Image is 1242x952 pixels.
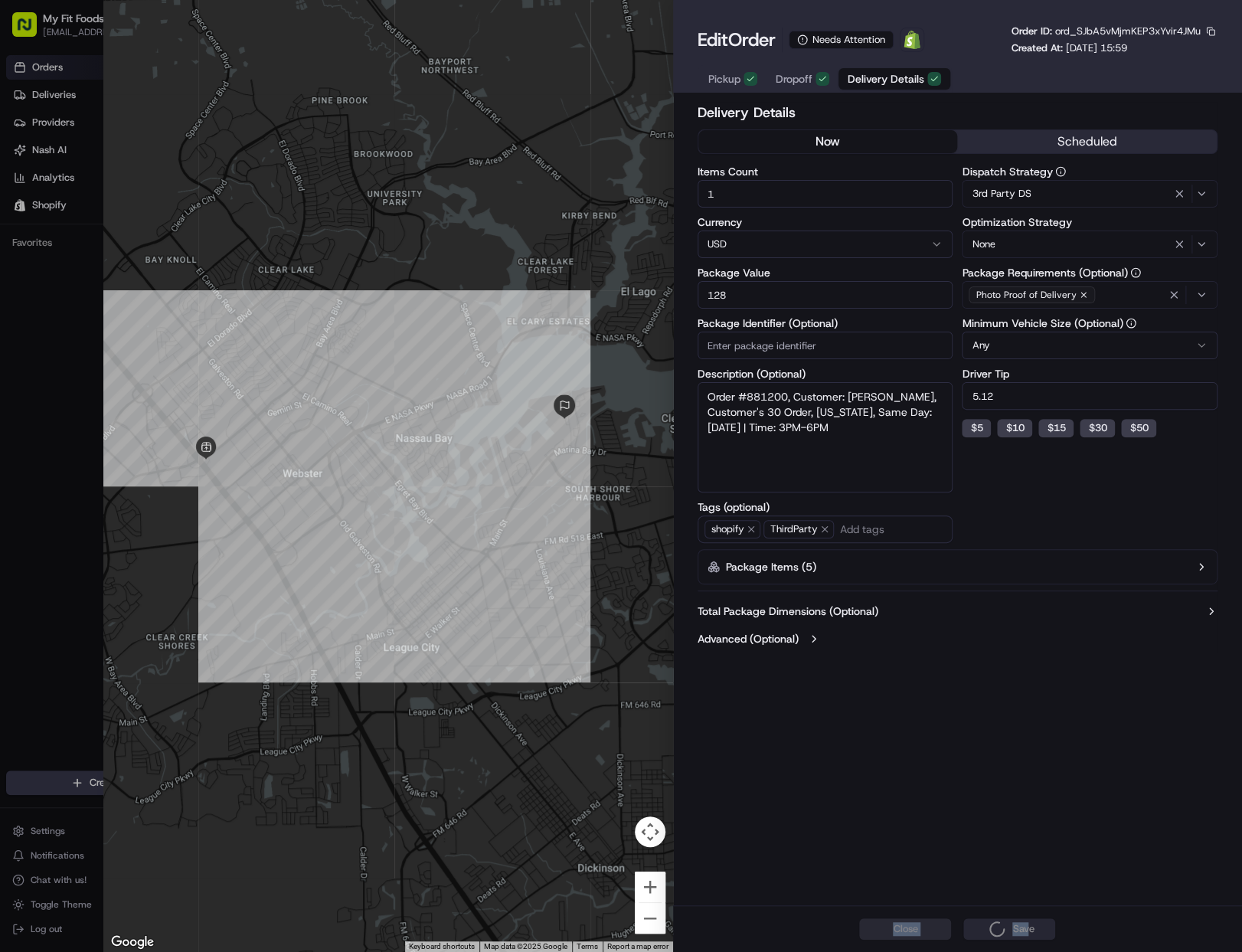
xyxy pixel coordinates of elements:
img: Wisdom Oko [15,222,40,252]
div: Needs Attention [789,31,894,49]
span: API Documentation [145,300,246,316]
button: $30 [1080,419,1115,437]
button: Advanced (Optional) [698,631,1217,646]
input: Add tags [837,520,946,538]
label: Driver Tip [962,368,1217,379]
img: 1736555255976-a54dd68f-1ca7-489b-9aae-adbdc363a1c4 [31,237,43,250]
button: $10 [997,419,1032,437]
img: Nash [15,15,46,45]
button: $5 [962,419,991,437]
span: shopify [704,520,760,538]
label: Tags (optional) [698,502,953,512]
input: Enter items count [698,180,953,208]
span: Dropoff [776,71,812,87]
button: Photo Proof of Delivery [962,281,1217,309]
a: Powered byPylon [108,337,185,349]
span: None [972,237,995,251]
p: Welcome 👋 [15,61,279,85]
label: Package Value [698,267,953,278]
span: 3rd Party DS [972,187,1031,201]
label: Items Count [698,166,953,177]
button: Total Package Dimensions (Optional) [698,604,1217,619]
span: Map data ©2025 Google [484,942,567,950]
span: ThirdParty [763,520,834,538]
span: Order [728,28,776,52]
div: 💻 [129,302,142,314]
button: Minimum Vehicle Size (Optional) [1126,318,1136,329]
span: Pylon [152,338,185,349]
label: Advanced (Optional) [698,631,799,646]
span: Knowledge Base [31,300,117,316]
button: scheduled [957,130,1217,153]
button: 3rd Party DS [962,180,1217,208]
div: Start new chat [69,146,251,161]
button: Start new chat [260,150,279,168]
a: 💻API Documentation [123,294,252,322]
a: Open this area in Google Maps (opens a new window) [107,932,158,952]
p: Order ID: [1012,25,1201,38]
span: Photo Proof of Delivery [976,289,1076,301]
button: $50 [1121,419,1156,437]
p: Created At: [1012,41,1127,55]
button: Package Requirements (Optional) [1130,267,1141,278]
button: See all [237,195,279,214]
h1: Edit [698,28,776,52]
span: Wisdom [PERSON_NAME] [47,237,163,249]
input: Enter driver tip [962,382,1217,410]
a: Shopify [900,28,924,52]
label: Currency [698,217,953,227]
label: Package Requirements (Optional) [962,267,1217,278]
a: Report a map error [607,942,668,950]
img: 1736555255976-a54dd68f-1ca7-489b-9aae-adbdc363a1c4 [15,146,43,173]
button: Package Items (5) [698,549,1217,584]
div: 📗 [15,302,28,314]
label: Optimization Strategy [962,217,1217,227]
span: • [166,237,172,249]
label: Total Package Dimensions (Optional) [698,604,878,619]
span: Delivery Details [848,71,924,87]
div: Past conversations [15,198,103,211]
textarea: Order #881200, Customer: [PERSON_NAME], Customer's 30 Order, [US_STATE], Same Day: [DATE] | Time:... [698,382,953,492]
span: ord_SJbA5vMjmKEP3xYvir4JMu [1055,25,1201,38]
button: None [962,231,1217,258]
button: Keyboard shortcuts [409,941,475,952]
button: Map camera controls [635,816,665,847]
span: Pickup [708,71,740,87]
img: 8571987876998_91fb9ceb93ad5c398215_72.jpg [32,146,60,173]
button: Zoom out [635,903,665,934]
a: Terms (opens in new tab) [577,942,598,950]
input: Clear [40,98,253,114]
input: Enter package value [698,281,953,309]
span: [DATE] 15:59 [1066,41,1127,54]
img: Google [107,932,158,952]
label: Description (Optional) [698,368,953,379]
h2: Delivery Details [698,102,1217,123]
label: Package Items ( 5 ) [726,559,816,574]
input: Enter package identifier [698,332,953,359]
button: Zoom in [635,872,665,902]
span: [DATE] [175,237,206,249]
a: 📗Knowledge Base [9,294,123,322]
button: now [698,130,958,153]
button: $15 [1038,419,1074,437]
label: Dispatch Strategy [962,166,1217,177]
div: We're available if you need us! [69,161,211,173]
label: Package Identifier (Optional) [698,318,953,329]
label: Minimum Vehicle Size (Optional) [962,318,1217,329]
img: Shopify [903,31,921,49]
button: Dispatch Strategy [1055,166,1066,177]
